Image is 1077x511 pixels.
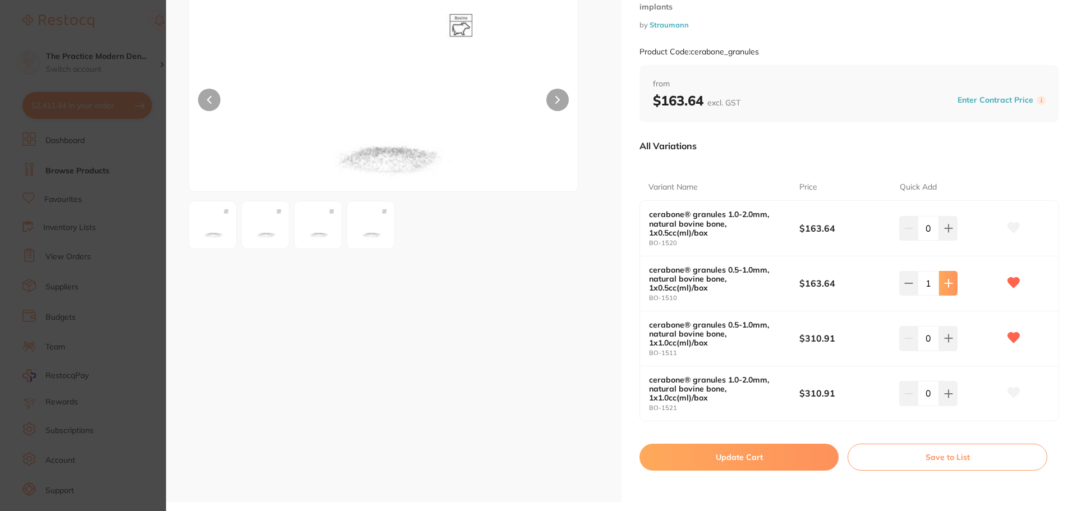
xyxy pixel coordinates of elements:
[707,98,740,108] span: excl. GST
[649,349,799,357] small: BO-1511
[298,205,338,245] img: aT0zMDA
[649,265,784,292] b: cerabone® granules 0.5-1.0mm, natural bovine bone, 1x0.5cc(ml)/box
[848,444,1047,471] button: Save to List
[649,240,799,247] small: BO-1520
[649,210,784,237] b: cerabone® granules 1.0-2.0mm, natural bovine bone, 1x0.5cc(ml)/box
[639,2,1059,12] small: implants
[192,205,233,245] img: aT0zMDA
[245,205,286,245] img: aT0zMDA
[649,294,799,302] small: BO-1510
[639,140,697,151] p: All Variations
[648,182,698,193] p: Variant Name
[267,14,500,191] img: aT0zMDA
[639,444,839,471] button: Update Cart
[653,79,1046,90] span: from
[799,222,890,234] b: $163.64
[649,320,784,347] b: cerabone® granules 0.5-1.0mm, natural bovine bone, 1x1.0cc(ml)/box
[799,277,890,289] b: $163.64
[351,205,391,245] img: aT0zMDA
[799,332,890,344] b: $310.91
[799,387,890,399] b: $310.91
[653,92,740,109] b: $163.64
[639,47,759,57] small: Product Code: cerabone_granules
[649,404,799,412] small: BO-1521
[639,21,1059,29] small: by
[1037,96,1046,105] label: i
[799,182,817,193] p: Price
[954,95,1037,105] button: Enter Contract Price
[900,182,937,193] p: Quick Add
[650,20,689,29] a: Straumann
[649,375,784,402] b: cerabone® granules 1.0-2.0mm, natural bovine bone, 1x1.0cc(ml)/box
